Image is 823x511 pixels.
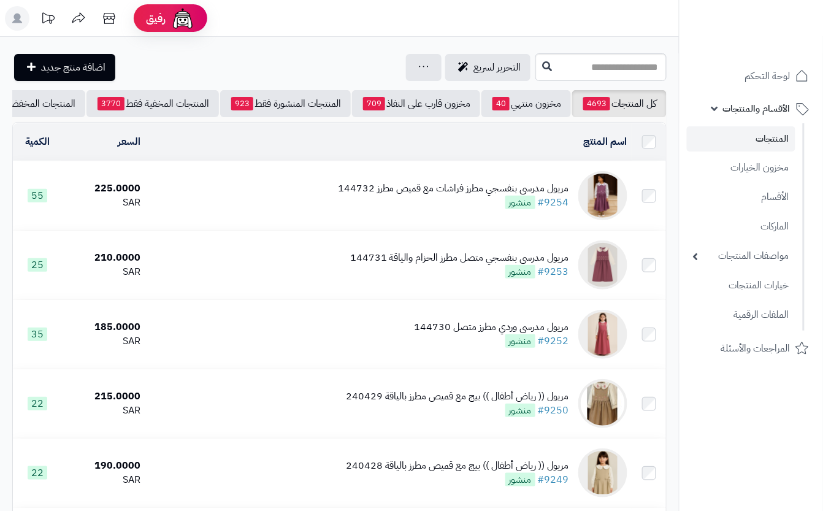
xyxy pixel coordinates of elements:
[492,97,510,110] span: 40
[687,61,816,91] a: لوحة التحكم
[723,100,790,117] span: الأقسام والمنتجات
[66,334,140,348] div: SAR
[578,379,627,428] img: مريول (( رياض أطفال )) بيج مع قميص مطرز بالياقة 240429
[481,90,571,117] a: مخزون منتهي40
[346,459,569,473] div: مريول (( رياض أطفال )) بيج مع قميص مطرز بالياقة 240428
[118,134,140,149] a: السعر
[578,310,627,359] img: مريول مدرسي وردي مطرز متصل 144730
[66,320,140,334] div: 185.0000
[687,213,795,240] a: الماركات
[584,134,627,149] a: اسم المنتج
[505,265,535,279] span: منشور
[66,182,140,196] div: 225.0000
[505,196,535,209] span: منشور
[583,97,610,110] span: 4693
[538,403,569,418] a: #9250
[538,264,569,279] a: #9253
[346,390,569,404] div: مريول (( رياض أطفال )) بيج مع قميص مطرز بالياقة 240429
[66,196,140,210] div: SAR
[25,134,50,149] a: الكمية
[338,182,569,196] div: مريول مدرسي بنفسجي مطرز فراشات مع قميص مطرز 144732
[66,265,140,279] div: SAR
[66,390,140,404] div: 215.0000
[33,6,63,34] a: تحديثات المنصة
[86,90,219,117] a: المنتجات المخفية فقط3770
[687,302,795,328] a: الملفات الرقمية
[538,472,569,487] a: #9249
[445,54,530,81] a: التحرير لسريع
[66,404,140,418] div: SAR
[28,189,47,202] span: 55
[740,29,811,55] img: logo-2.png
[170,6,195,31] img: ai-face.png
[538,334,569,348] a: #9252
[352,90,480,117] a: مخزون قارب على النفاذ709
[687,184,795,210] a: الأقسام
[363,97,385,110] span: 709
[687,243,795,269] a: مواصفات المنتجات
[28,258,47,272] span: 25
[146,11,166,26] span: رفيق
[687,334,816,363] a: المراجعات والأسئلة
[41,60,105,75] span: اضافة منتج جديد
[578,240,627,290] img: مريول مدرسي بنفسجي متصل مطرز الحزام والياقة 144731
[687,272,795,299] a: خيارات المنتجات
[687,155,795,181] a: مخزون الخيارات
[415,320,569,334] div: مريول مدرسي وردي مطرز متصل 144730
[578,448,627,498] img: مريول (( رياض أطفال )) بيج مع قميص مطرز بالياقة 240428
[505,334,535,348] span: منشور
[505,404,535,417] span: منشور
[28,397,47,410] span: 22
[505,473,535,486] span: منشور
[350,251,569,265] div: مريول مدرسي بنفسجي متصل مطرز الحزام والياقة 144731
[473,60,521,75] span: التحرير لسريع
[578,171,627,220] img: مريول مدرسي بنفسجي مطرز فراشات مع قميص مطرز 144732
[745,67,790,85] span: لوحة التحكم
[14,54,115,81] a: اضافة منتج جديد
[687,126,795,152] a: المنتجات
[28,328,47,341] span: 35
[98,97,124,110] span: 3770
[231,97,253,110] span: 923
[721,340,790,357] span: المراجعات والأسئلة
[28,466,47,480] span: 22
[66,251,140,265] div: 210.0000
[66,473,140,487] div: SAR
[572,90,667,117] a: كل المنتجات4693
[220,90,351,117] a: المنتجات المنشورة فقط923
[66,459,140,473] div: 190.0000
[538,195,569,210] a: #9254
